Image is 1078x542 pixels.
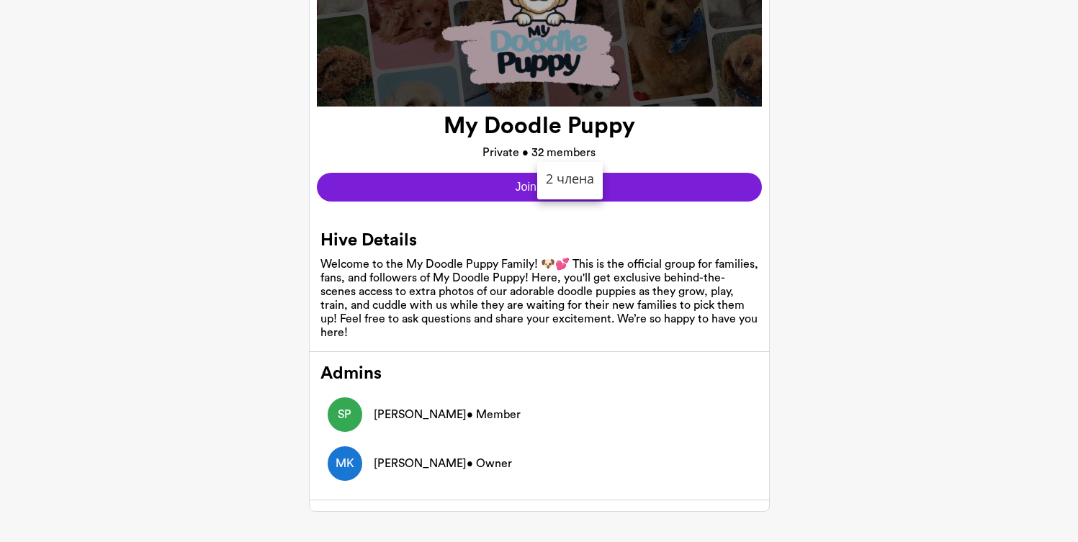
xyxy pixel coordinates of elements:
h1: My Doodle Puppy [444,112,635,140]
div: Welcome to the My Doodle Puppy Family! 🐶💕 This is the official group for families, fans, and foll... [320,257,758,340]
h2: Hive Details [320,230,758,251]
h2: Admins [320,363,758,384]
a: MK[PERSON_NAME]• Owner [320,439,758,488]
p: Skye Parker [374,406,521,423]
button: Join Hive [317,173,762,202]
p: SP [338,406,351,423]
p: Private • 32 members [482,144,596,161]
a: SP[PERSON_NAME]• Member [320,390,758,439]
p: MK [336,455,354,472]
span: • Owner [467,458,512,469]
p: Marlene Kingston [374,455,512,472]
span: • Member [467,409,521,420]
div: 2 члена [537,162,603,199]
